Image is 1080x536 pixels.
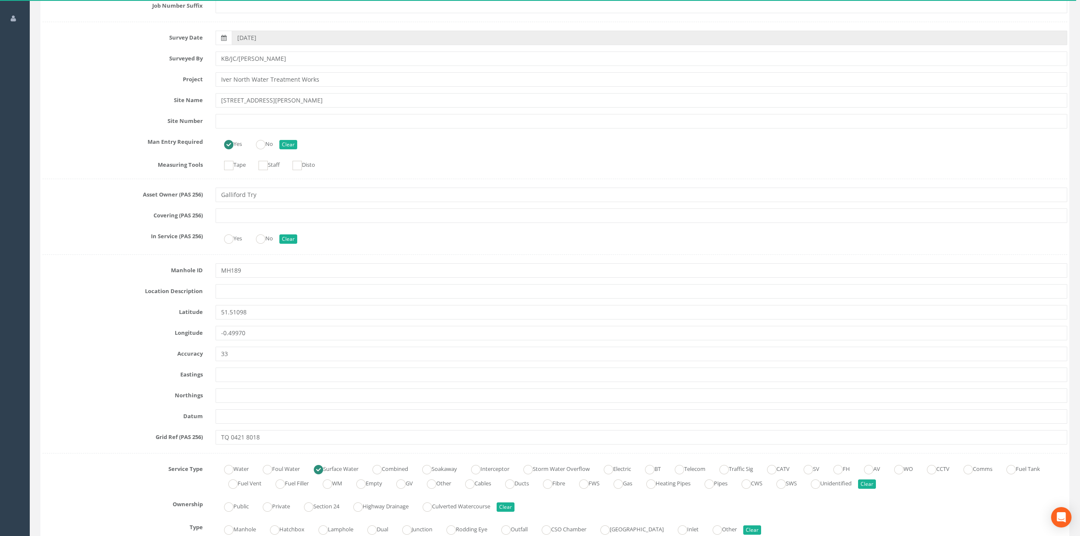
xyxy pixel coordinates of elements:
label: Eastings [36,368,209,379]
label: Gas [605,476,632,489]
label: Surveyed By [36,51,209,63]
label: Site Name [36,93,209,104]
label: Private [254,499,290,512]
label: GV [388,476,413,489]
label: Fibre [534,476,565,489]
label: Rodding Eye [438,522,487,535]
label: No [247,231,273,244]
label: Junction [394,522,432,535]
label: Ducts [497,476,529,489]
label: Outfall [493,522,528,535]
label: BT [637,462,661,474]
label: Soakaway [414,462,457,474]
button: Clear [743,525,761,535]
label: Fuel Tank [998,462,1040,474]
label: CCTV [918,462,949,474]
label: Water [216,462,249,474]
label: Empty [348,476,382,489]
label: Service Type [36,462,209,473]
label: Electric [595,462,631,474]
label: Public [216,499,249,512]
label: Unidentified [802,476,852,489]
label: Dual [359,522,388,535]
button: Clear [279,234,297,244]
label: Hatchbox [261,522,304,535]
button: Clear [858,479,876,489]
label: Manhole [216,522,256,535]
label: Survey Date [36,31,209,42]
label: Ownership [36,497,209,508]
label: Yes [216,137,242,149]
label: Disto [284,158,315,170]
label: Type [36,520,209,531]
label: Site Number [36,114,209,125]
label: Lamphole [310,522,353,535]
label: Latitude [36,305,209,316]
label: FWS [571,476,600,489]
label: Location Description [36,284,209,295]
label: Traffic Sig [711,462,753,474]
label: CATV [759,462,790,474]
label: Yes [216,231,242,244]
label: Storm Water Overflow [515,462,590,474]
label: SV [795,462,819,474]
label: Combined [364,462,408,474]
label: Cables [457,476,491,489]
button: Clear [497,502,514,512]
label: Section 24 [296,499,339,512]
label: Tape [216,158,246,170]
label: WM [314,476,342,489]
label: SWS [768,476,797,489]
label: CSO Chamber [533,522,586,535]
label: Interceptor [463,462,509,474]
label: Longitude [36,326,209,337]
button: Clear [279,140,297,149]
label: Highway Drainage [345,499,409,512]
label: Other [704,522,737,535]
label: Datum [36,409,209,420]
label: Foul Water [254,462,300,474]
label: WO [886,462,913,474]
label: No [247,137,273,149]
label: Comms [955,462,992,474]
label: FH [825,462,850,474]
div: Open Intercom Messenger [1051,507,1071,527]
label: Surface Water [305,462,358,474]
label: Inlet [669,522,699,535]
label: Grid Ref (PAS 256) [36,430,209,441]
label: Covering (PAS 256) [36,208,209,220]
label: Northings [36,388,209,399]
label: CWS [733,476,762,489]
label: Measuring Tools [36,158,209,169]
label: Accuracy [36,347,209,358]
label: [GEOGRAPHIC_DATA] [592,522,664,535]
label: Pipes [696,476,728,489]
label: Heating Pipes [638,476,691,489]
label: Telecom [666,462,705,474]
label: Other [418,476,451,489]
label: AV [855,462,880,474]
label: Asset Owner (PAS 256) [36,188,209,199]
label: Project [36,72,209,83]
label: Staff [250,158,280,170]
label: Culverted Watercourse [414,499,490,512]
label: Fuel Vent [220,476,261,489]
label: Man Entry Required [36,135,209,146]
label: Manhole ID [36,263,209,274]
label: Fuel Filler [267,476,309,489]
label: In Service (PAS 256) [36,229,209,240]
